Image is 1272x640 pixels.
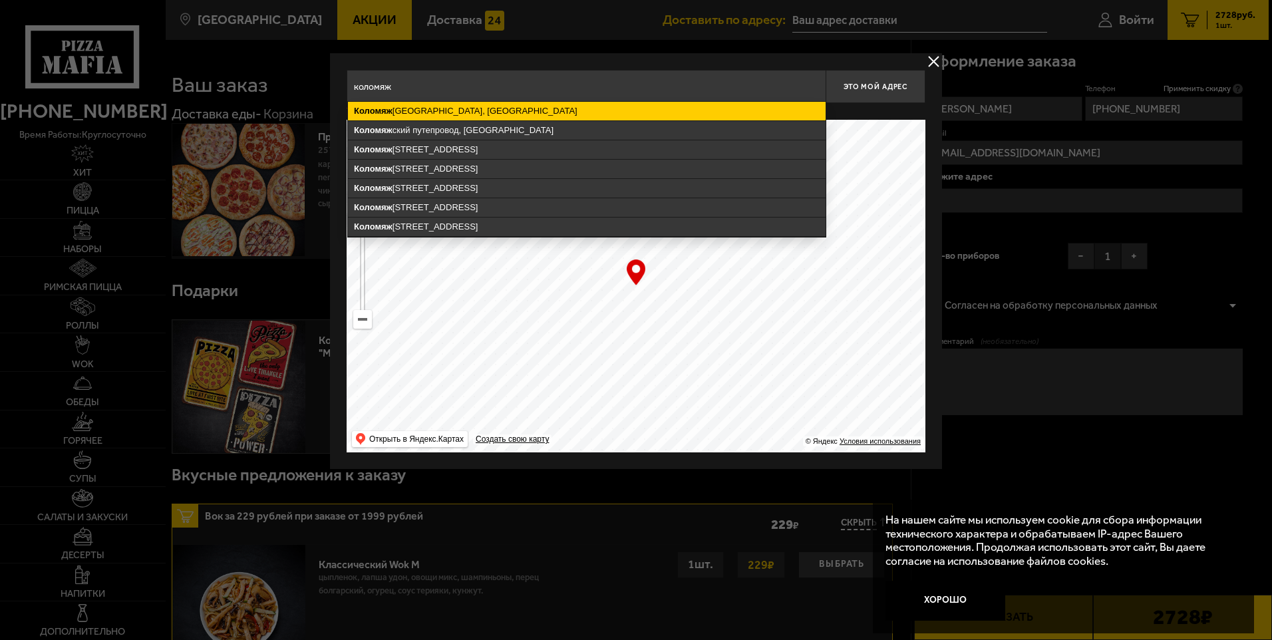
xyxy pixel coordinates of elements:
ymaps: Коломяж [354,164,393,174]
ymaps: Коломяж [354,144,393,154]
ymaps: [STREET_ADDRESS] [348,179,826,198]
ymaps: Коломяж [354,183,393,193]
ymaps: [STREET_ADDRESS] [348,198,826,217]
button: Хорошо [885,581,1005,621]
ymaps: ский путепровод, [GEOGRAPHIC_DATA] [348,121,826,140]
button: delivery type [925,53,942,70]
ymaps: Коломяж [354,202,393,212]
span: Это мой адрес [844,82,907,91]
a: Создать свою карту [473,434,552,444]
a: Условия использования [840,437,921,445]
ymaps: [STREET_ADDRESS] [348,140,826,159]
p: На нашем сайте мы используем cookie для сбора информации технического характера и обрабатываем IP... [885,513,1233,568]
input: Введите адрес доставки [347,70,826,103]
ymaps: Коломяж [354,125,393,135]
ymaps: Открыть в Яндекс.Картах [352,431,468,447]
ymaps: © Яндекс [806,437,838,445]
p: Укажите дом на карте или в поле ввода [347,106,534,117]
ymaps: [STREET_ADDRESS] [348,160,826,178]
ymaps: Открыть в Яндекс.Картах [369,431,464,447]
ymaps: Коломяж [354,222,393,232]
ymaps: Коломяж [354,106,393,116]
ymaps: [STREET_ADDRESS] [348,218,826,236]
ymaps: [GEOGRAPHIC_DATA], [GEOGRAPHIC_DATA] [348,102,826,120]
button: Это мой адрес [826,70,925,103]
